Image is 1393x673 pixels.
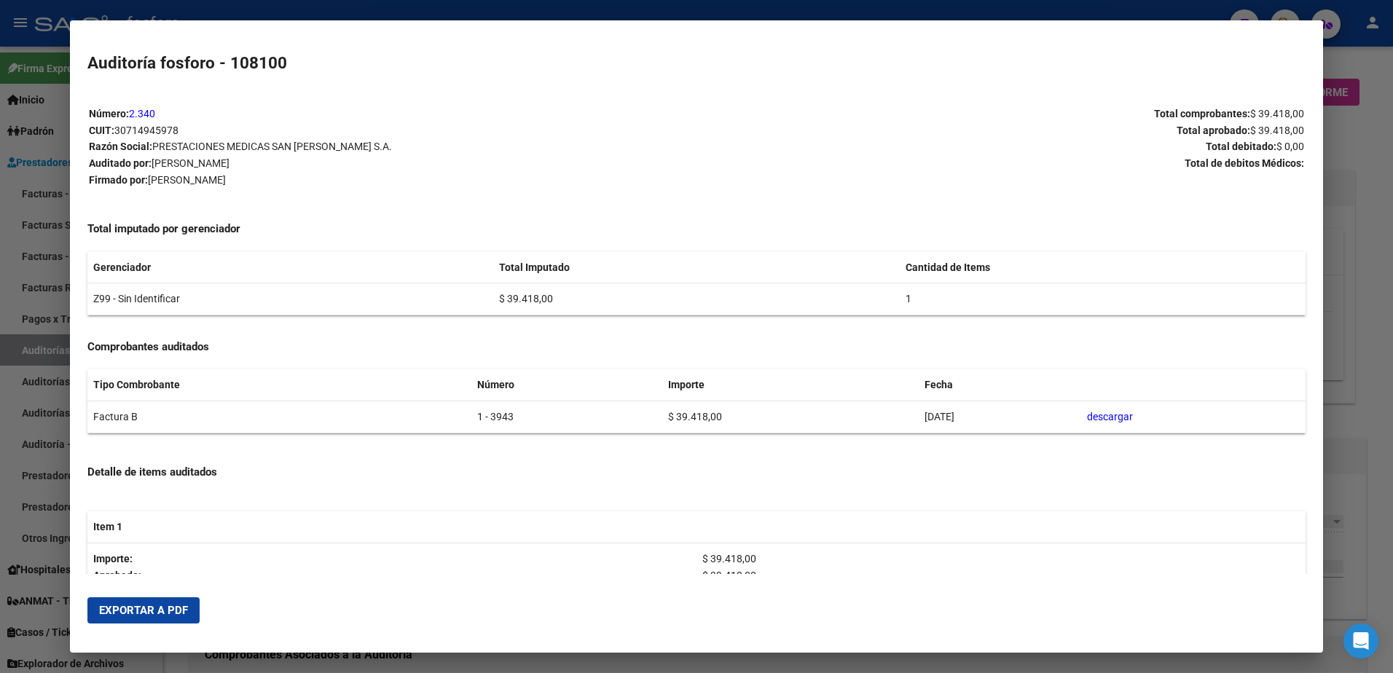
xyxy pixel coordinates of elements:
td: Z99 - Sin Identificar [87,283,494,315]
span: $ 39.418,00 [1250,108,1304,119]
td: $ 39.418,00 [493,283,900,315]
span: 30714945978 [114,125,178,136]
th: Tipo Combrobante [87,369,472,401]
div: Open Intercom Messenger [1343,623,1378,658]
p: Total aprobado: [697,122,1304,139]
td: [DATE] [919,401,1081,433]
p: Razón Social: [89,138,696,155]
p: Total comprobantes: [697,106,1304,122]
span: $ 0,00 [1276,141,1304,152]
p: Importe: [93,551,691,567]
td: 1 [900,283,1306,315]
h4: Comprobantes auditados [87,339,1306,355]
p: Total debitado: [697,138,1304,155]
td: 1 - 3943 [471,401,662,433]
span: [PERSON_NAME] [152,157,229,169]
th: Cantidad de Items [900,252,1306,283]
th: Total Imputado [493,252,900,283]
a: 2.340 [129,108,155,119]
h4: Detalle de items auditados [87,464,1306,481]
h2: Auditoría fosforo - 108100 [87,51,1306,76]
a: descargar [1087,411,1133,422]
button: Exportar a PDF [87,597,200,623]
th: Fecha [919,369,1081,401]
p: Auditado por: [89,155,696,172]
span: Exportar a PDF [99,604,188,617]
p: $ 39.418,00 [702,567,1300,584]
td: $ 39.418,00 [662,401,919,433]
p: Total de debitos Médicos: [697,155,1304,172]
td: Factura B [87,401,472,433]
span: $ 39.418,00 [1250,125,1304,136]
th: Número [471,369,662,401]
span: [PERSON_NAME] [148,174,226,186]
h4: Total imputado por gerenciador [87,221,1306,237]
th: Importe [662,369,919,401]
p: Número: [89,106,696,122]
span: PRESTACIONES MEDICAS SAN [PERSON_NAME] S.A. [152,141,392,152]
p: CUIT: [89,122,696,139]
p: Aprobado: [93,567,691,584]
th: Gerenciador [87,252,494,283]
p: Firmado por: [89,172,696,189]
strong: Item 1 [93,521,122,532]
p: $ 39.418,00 [702,551,1300,567]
